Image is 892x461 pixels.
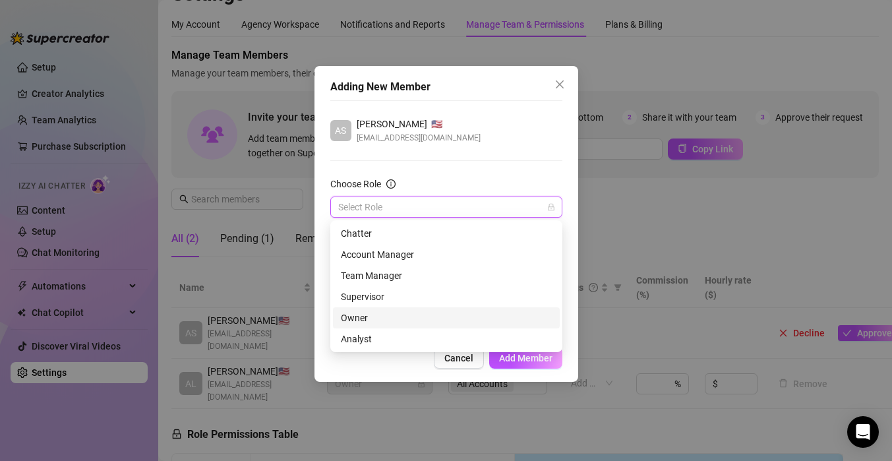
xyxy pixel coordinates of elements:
[333,244,560,265] div: Account Manager
[549,74,570,95] button: Close
[330,79,562,95] div: Adding New Member
[549,79,570,90] span: Close
[335,123,346,138] span: AS
[386,179,396,189] span: info-circle
[333,286,560,307] div: Supervisor
[330,177,381,191] div: Choose Role
[341,290,552,304] div: Supervisor
[333,328,560,350] div: Analyst
[434,348,484,369] button: Cancel
[341,226,552,241] div: Chatter
[554,79,565,90] span: close
[333,223,560,244] div: Chatter
[444,353,473,363] span: Cancel
[333,265,560,286] div: Team Manager
[357,117,481,131] div: 🇺🇸
[341,268,552,283] div: Team Manager
[547,203,555,211] span: lock
[341,247,552,262] div: Account Manager
[499,353,552,363] span: Add Member
[333,307,560,328] div: Owner
[357,117,427,131] span: [PERSON_NAME]
[341,332,552,346] div: Analyst
[357,131,481,144] span: [EMAIL_ADDRESS][DOMAIN_NAME]
[489,348,562,369] button: Add Member
[847,416,879,448] div: Open Intercom Messenger
[341,311,552,325] div: Owner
